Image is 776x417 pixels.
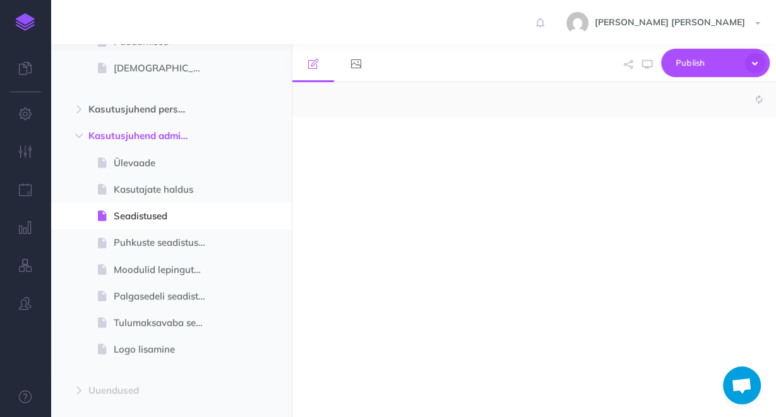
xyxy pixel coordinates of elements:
[114,262,216,277] span: Moodulid lepingutele
[16,13,35,31] img: logo-mark.svg
[114,208,216,224] span: Seadistused
[114,289,216,304] span: Palgasedeli seadistus
[588,16,751,28] span: [PERSON_NAME] [PERSON_NAME]
[88,128,200,143] span: Kasutusjuhend administraatorile
[114,235,216,250] span: Puhkuste seadistused
[661,49,770,77] button: Publish
[114,61,216,76] span: [DEMOGRAPHIC_DATA] muudatused
[88,102,200,117] span: Kasutusjuhend personalitöötajale
[676,53,739,73] span: Publish
[566,12,588,34] img: 0bf3c2874891d965dab3c1b08e631cda.jpg
[88,383,200,398] span: Uuendused
[114,182,216,197] span: Kasutajate haldus
[114,155,216,171] span: Ülevaade
[114,342,216,357] span: Logo lisamine
[114,315,216,330] span: Tulumaksavaba seadistused
[723,366,761,404] div: Open chat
